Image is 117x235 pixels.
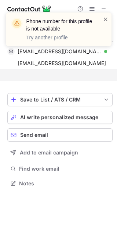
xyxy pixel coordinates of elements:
[7,93,113,106] button: save-profile-one-click
[20,97,100,103] div: Save to List / ATS / CRM
[7,146,113,159] button: Add to email campaign
[20,132,48,138] span: Send email
[20,150,78,156] span: Add to email campaign
[20,114,98,120] span: AI write personalized message
[7,164,113,174] button: Find work email
[18,60,106,67] span: [EMAIL_ADDRESS][DOMAIN_NAME]
[26,34,94,41] p: Try another profile
[26,18,94,32] header: Phone number for this profile is not available
[19,180,110,187] span: Notes
[7,111,113,124] button: AI write personalized message
[7,4,51,13] img: ContactOut v5.3.10
[7,128,113,142] button: Send email
[11,18,23,29] img: warning
[7,178,113,189] button: Notes
[19,165,110,172] span: Find work email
